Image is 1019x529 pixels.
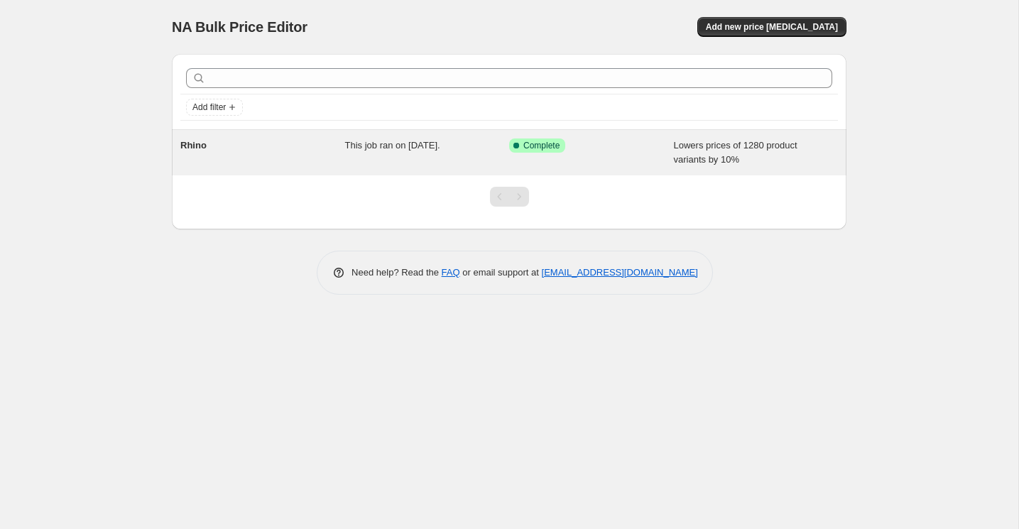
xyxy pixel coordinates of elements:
[674,140,797,165] span: Lowers prices of 1280 product variants by 10%
[697,17,846,37] button: Add new price [MEDICAL_DATA]
[345,140,440,151] span: This job ran on [DATE].
[186,99,243,116] button: Add filter
[460,267,542,278] span: or email support at
[542,267,698,278] a: [EMAIL_ADDRESS][DOMAIN_NAME]
[706,21,838,33] span: Add new price [MEDICAL_DATA]
[192,102,226,113] span: Add filter
[180,140,207,151] span: Rhino
[490,187,529,207] nav: Pagination
[172,19,307,35] span: NA Bulk Price Editor
[442,267,460,278] a: FAQ
[352,267,442,278] span: Need help? Read the
[523,140,560,151] span: Complete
